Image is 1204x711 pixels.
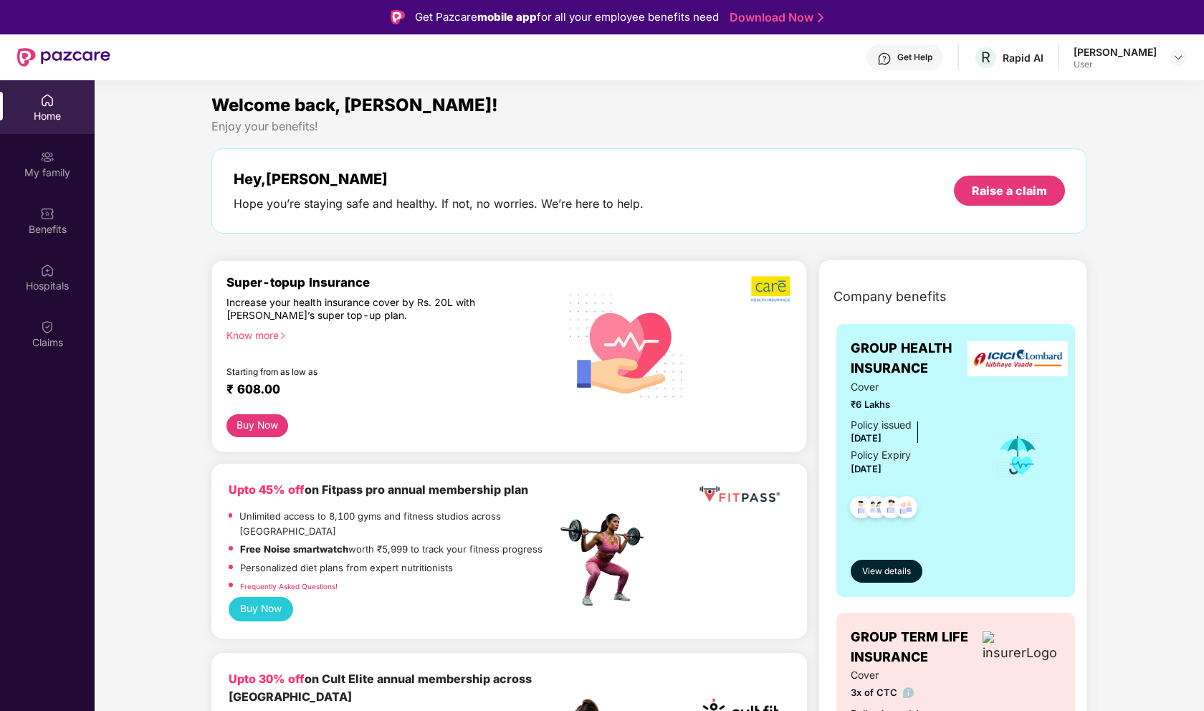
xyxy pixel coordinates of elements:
img: fppp.png [697,481,783,507]
img: New Pazcare Logo [17,48,110,67]
img: svg+xml;base64,PHN2ZyB3aWR0aD0iMjAiIGhlaWdodD0iMjAiIHZpZXdCb3g9IjAgMCAyMCAyMCIgZmlsbD0ibm9uZSIgeG... [40,150,54,164]
p: worth ₹5,999 to track your fitness progress [240,542,543,557]
img: info [903,687,914,698]
div: User [1074,59,1157,70]
b: on Fitpass pro annual membership plan [229,482,528,497]
span: [DATE] [851,463,881,474]
img: icon [995,431,1041,479]
div: Increase your health insurance cover by Rs. 20L with [PERSON_NAME]’s super top-up plan. [226,296,494,323]
div: Super-topup Insurance [226,275,556,290]
p: Unlimited access to 8,100 gyms and fitness studios across [GEOGRAPHIC_DATA] [239,509,556,538]
span: Cover [851,667,975,683]
img: svg+xml;base64,PHN2ZyB4bWxucz0iaHR0cDovL3d3dy53My5vcmcvMjAwMC9zdmciIHdpZHRoPSI0OC45NDMiIGhlaWdodD... [874,492,909,527]
img: insurerLogo [983,631,1057,663]
span: R [981,49,990,66]
button: View details [851,560,922,583]
div: [PERSON_NAME] [1074,45,1157,59]
span: 3x of CTC [851,685,975,700]
span: Welcome back, [PERSON_NAME]! [211,95,498,115]
div: ₹ 608.00 [226,382,542,399]
a: Download Now [730,10,819,25]
div: Get Pazcare for all your employee benefits need [415,9,719,26]
div: Policy Expiry [851,447,911,463]
img: svg+xml;base64,PHN2ZyB4bWxucz0iaHR0cDovL3d3dy53My5vcmcvMjAwMC9zdmciIHdpZHRoPSI0OC45NDMiIGhlaWdodD... [889,492,924,527]
img: svg+xml;base64,PHN2ZyBpZD0iSG9zcGl0YWxzIiB4bWxucz0iaHR0cDovL3d3dy53My5vcmcvMjAwMC9zdmciIHdpZHRoPS... [40,263,54,277]
a: Frequently Asked Questions! [240,582,338,591]
div: Know more [226,329,548,339]
span: Cover [851,379,975,395]
img: svg+xml;base64,PHN2ZyBpZD0iQmVuZWZpdHMiIHhtbG5zPSJodHRwOi8vd3d3LnczLm9yZy8yMDAwL3N2ZyIgd2lkdGg9Ij... [40,206,54,221]
span: [DATE] [851,432,881,444]
div: Raise a claim [972,183,1047,199]
img: svg+xml;base64,PHN2ZyBpZD0iQ2xhaW0iIHhtbG5zPSJodHRwOi8vd3d3LnczLm9yZy8yMDAwL3N2ZyIgd2lkdGg9IjIwIi... [40,320,54,334]
img: svg+xml;base64,PHN2ZyB4bWxucz0iaHR0cDovL3d3dy53My5vcmcvMjAwMC9zdmciIHdpZHRoPSI0OC45MTUiIGhlaWdodD... [859,492,894,527]
span: GROUP HEALTH INSURANCE [851,338,975,379]
img: b5dec4f62d2307b9de63beb79f102df3.png [751,275,792,302]
b: Upto 30% off [229,672,305,686]
strong: mobile app [477,10,537,24]
div: Hope you’re staying safe and healthy. If not, no worries. We’re here to help. [234,196,644,211]
img: fpp.png [556,510,656,610]
img: svg+xml;base64,PHN2ZyB4bWxucz0iaHR0cDovL3d3dy53My5vcmcvMjAwMC9zdmciIHdpZHRoPSI0OC45NDMiIGhlaWdodD... [844,492,879,527]
img: svg+xml;base64,PHN2ZyBpZD0iSG9tZSIgeG1sbnM9Imh0dHA6Ly93d3cudzMub3JnLzIwMDAvc3ZnIiB3aWR0aD0iMjAiIG... [40,93,54,108]
b: on Cult Elite annual membership across [GEOGRAPHIC_DATA] [229,672,532,704]
img: Logo [391,10,405,24]
button: Buy Now [229,597,293,621]
span: ₹6 Lakhs [851,397,975,412]
span: right [279,332,287,340]
img: insurerLogo [967,341,1068,376]
img: Stroke [818,10,823,25]
button: Buy Now [226,414,288,437]
div: Policy issued [851,417,912,433]
span: GROUP TERM LIFE INSURANCE [851,627,979,668]
p: Personalized diet plans from expert nutritionists [240,560,453,576]
div: Enjoy your benefits! [211,119,1087,134]
b: Upto 45% off [229,482,305,497]
strong: Free Noise smartwatch [240,543,348,555]
span: Company benefits [833,287,947,307]
div: Get Help [897,52,932,63]
div: Hey, [PERSON_NAME] [234,171,644,188]
div: Rapid AI [1003,51,1043,65]
span: View details [862,565,911,578]
img: svg+xml;base64,PHN2ZyB4bWxucz0iaHR0cDovL3d3dy53My5vcmcvMjAwMC9zdmciIHhtbG5zOnhsaW5rPSJodHRwOi8vd3... [558,275,695,414]
img: svg+xml;base64,PHN2ZyBpZD0iRHJvcGRvd24tMzJ4MzIiIHhtbG5zPSJodHRwOi8vd3d3LnczLm9yZy8yMDAwL3N2ZyIgd2... [1172,52,1184,63]
div: Starting from as low as [226,366,495,376]
img: svg+xml;base64,PHN2ZyBpZD0iSGVscC0zMngzMiIgeG1sbnM9Imh0dHA6Ly93d3cudzMub3JnLzIwMDAvc3ZnIiB3aWR0aD... [877,52,892,66]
